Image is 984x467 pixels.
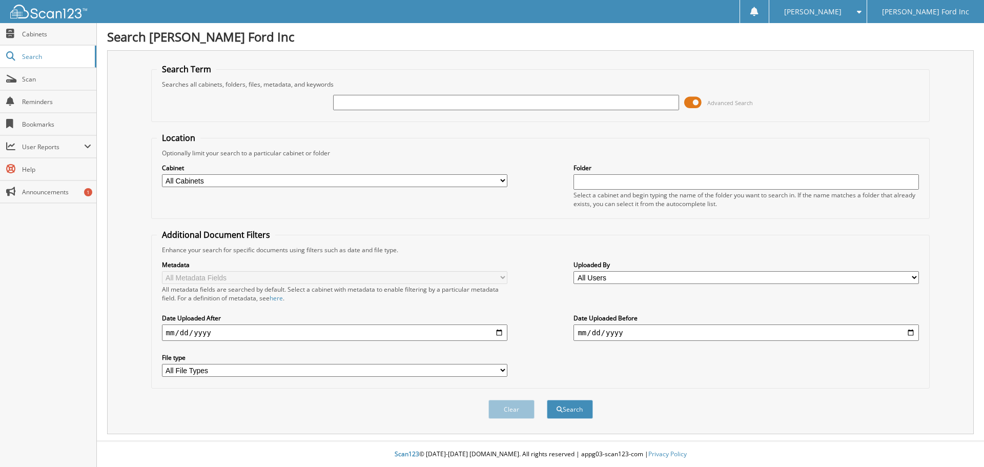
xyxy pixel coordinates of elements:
div: Optionally limit your search to a particular cabinet or folder [157,149,925,157]
button: Clear [488,400,535,419]
span: Search [22,52,90,61]
div: All metadata fields are searched by default. Select a cabinet with metadata to enable filtering b... [162,285,507,302]
span: Cabinets [22,30,91,38]
span: Help [22,165,91,174]
div: 1 [84,188,92,196]
span: Scan [22,75,91,84]
img: scan123-logo-white.svg [10,5,87,18]
label: Uploaded By [573,260,919,269]
label: Cabinet [162,164,507,172]
span: Reminders [22,97,91,106]
a: here [270,294,283,302]
legend: Search Term [157,64,216,75]
div: Searches all cabinets, folders, files, metadata, and keywords [157,80,925,89]
label: Date Uploaded After [162,314,507,322]
span: [PERSON_NAME] [784,9,842,15]
span: Advanced Search [707,99,753,107]
a: Privacy Policy [648,450,687,458]
label: Folder [573,164,919,172]
button: Search [547,400,593,419]
legend: Location [157,132,200,144]
span: User Reports [22,143,84,151]
span: Bookmarks [22,120,91,129]
div: © [DATE]-[DATE] [DOMAIN_NAME]. All rights reserved | appg03-scan123-com | [97,442,984,467]
input: start [162,324,507,341]
span: Scan123 [395,450,419,458]
h1: Search [PERSON_NAME] Ford Inc [107,28,974,45]
legend: Additional Document Filters [157,229,275,240]
label: Date Uploaded Before [573,314,919,322]
label: Metadata [162,260,507,269]
input: end [573,324,919,341]
div: Select a cabinet and begin typing the name of the folder you want to search in. If the name match... [573,191,919,208]
span: Announcements [22,188,91,196]
div: Enhance your search for specific documents using filters such as date and file type. [157,246,925,254]
label: File type [162,353,507,362]
span: [PERSON_NAME] Ford Inc [882,9,969,15]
